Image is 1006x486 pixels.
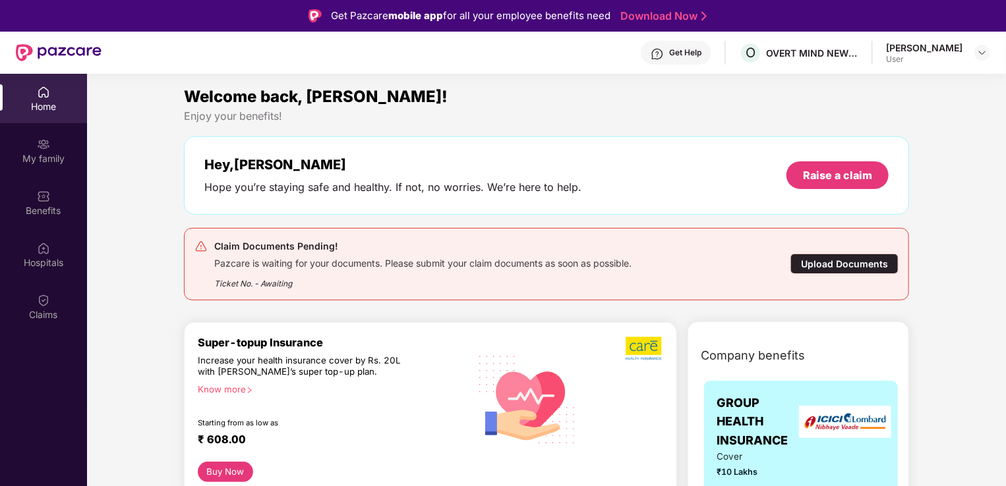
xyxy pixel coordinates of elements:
img: svg+xml;base64,PHN2ZyBpZD0iQ2xhaW0iIHhtbG5zPSJodHRwOi8vd3d3LnczLm9yZy8yMDAwL3N2ZyIgd2lkdGg9IjIwIi... [37,294,50,307]
img: svg+xml;base64,PHN2ZyB3aWR0aD0iMjAiIGhlaWdodD0iMjAiIHZpZXdCb3g9IjAgMCAyMCAyMCIgZmlsbD0ibm9uZSIgeG... [37,138,50,151]
span: GROUP HEALTH INSURANCE [717,394,806,450]
img: Logo [309,9,322,22]
img: b5dec4f62d2307b9de63beb79f102df3.png [626,336,663,361]
button: Buy Now [198,462,253,482]
div: Starting from as low as [198,418,413,427]
img: svg+xml;base64,PHN2ZyBpZD0iRHJvcGRvd24tMzJ4MzIiIHhtbG5zPSJodHRwOi8vd3d3LnczLm9yZy8yMDAwL3N2ZyIgd2... [977,47,988,58]
span: Company benefits [701,346,806,365]
div: Raise a claim [803,168,872,182]
div: Know more [198,384,461,393]
div: Enjoy your benefits! [184,109,909,123]
span: Cover [717,450,806,464]
div: Get Help [669,47,701,58]
div: Super-topup Insurance [198,336,469,349]
img: New Pazcare Logo [16,44,102,61]
img: svg+xml;base64,PHN2ZyBpZD0iSGVscC0zMngzMiIgeG1sbnM9Imh0dHA6Ly93d3cudzMub3JnLzIwMDAvc3ZnIiB3aWR0aD... [651,47,664,61]
span: ₹10 Lakhs [717,466,806,479]
img: insurerLogo [799,406,891,438]
div: Hope you’re staying safe and healthy. If not, no worries. We’re here to help. [204,180,581,194]
div: Pazcare is waiting for your documents. Please submit your claim documents as soon as possible. [214,254,632,269]
div: OVERT MIND NEW IDEAS TECHNOLOGIES [766,47,858,59]
a: Download Now [620,9,703,23]
span: Welcome back, [PERSON_NAME]! [184,87,448,106]
div: ₹ 608.00 [198,433,456,448]
img: Stroke [701,9,707,23]
div: Increase your health insurance cover by Rs. 20L with [PERSON_NAME]’s super top-up plan. [198,355,413,378]
img: svg+xml;base64,PHN2ZyBpZD0iQmVuZWZpdHMiIHhtbG5zPSJodHRwOi8vd3d3LnczLm9yZy8yMDAwL3N2ZyIgd2lkdGg9Ij... [37,190,50,203]
img: svg+xml;base64,PHN2ZyB4bWxucz0iaHR0cDovL3d3dy53My5vcmcvMjAwMC9zdmciIHdpZHRoPSIyNCIgaGVpZ2h0PSIyNC... [194,240,208,253]
div: Get Pazcare for all your employee benefits need [331,8,610,24]
strong: mobile app [388,9,443,22]
span: right [246,387,253,394]
div: Claim Documents Pending! [214,238,632,254]
img: svg+xml;base64,PHN2ZyBpZD0iSG9tZSIgeG1sbnM9Imh0dHA6Ly93d3cudzMub3JnLzIwMDAvc3ZnIiB3aWR0aD0iMjAiIG... [37,86,50,99]
div: Ticket No. - Awaiting [214,269,632,290]
img: svg+xml;base64,PHN2ZyBpZD0iSG9zcGl0YWxzIiB4bWxucz0iaHR0cDovL3d3dy53My5vcmcvMjAwMC9zdmciIHdpZHRoPS... [37,242,50,255]
div: User [886,54,962,65]
div: Hey, [PERSON_NAME] [204,157,581,173]
span: O [746,45,755,61]
div: Upload Documents [790,254,899,274]
div: [PERSON_NAME] [886,41,962,54]
img: svg+xml;base64,PHN2ZyB4bWxucz0iaHR0cDovL3d3dy53My5vcmcvMjAwMC9zdmciIHhtbG5zOnhsaW5rPSJodHRwOi8vd3... [469,340,585,458]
